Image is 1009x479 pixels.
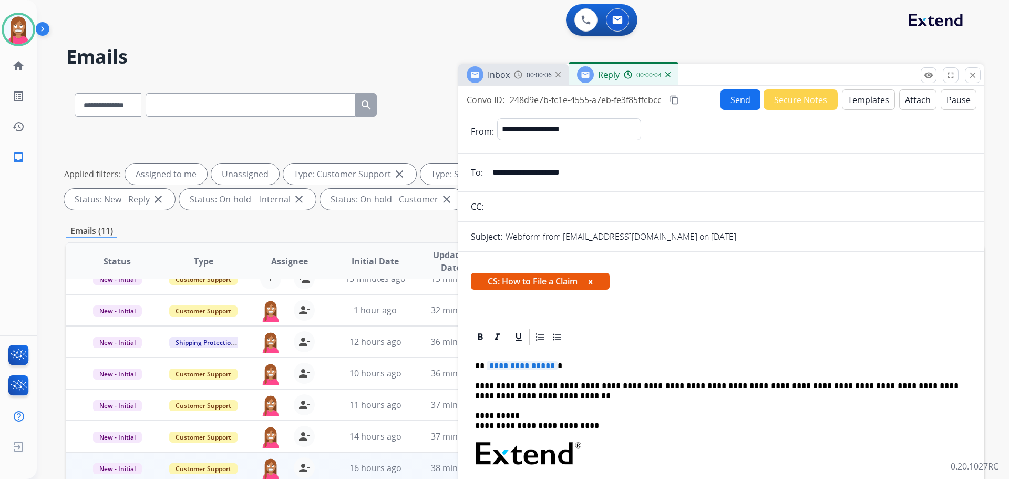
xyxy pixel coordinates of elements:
[352,255,399,268] span: Initial Date
[169,432,238,443] span: Customer Support
[720,89,760,110] button: Send
[349,399,401,411] span: 11 hours ago
[440,193,453,206] mat-icon: close
[12,120,25,133] mat-icon: history
[93,337,142,348] span: New - Initial
[104,255,131,268] span: Status
[152,193,164,206] mat-icon: close
[93,305,142,317] span: New - Initial
[968,70,977,80] mat-icon: close
[169,400,238,411] span: Customer Support
[506,230,736,243] p: Webform from [EMAIL_ADDRESS][DOMAIN_NAME] on [DATE]
[360,99,373,111] mat-icon: search
[471,125,494,138] p: From:
[420,164,558,185] div: Type: Shipping Protection
[527,71,552,79] span: 00:00:06
[93,400,142,411] span: New - Initial
[260,300,281,322] img: agent-avatar
[298,462,311,474] mat-icon: person_remove
[764,89,838,110] button: Secure Notes
[169,305,238,317] span: Customer Support
[467,94,504,106] p: Convo ID:
[66,225,117,238] p: Emails (11)
[951,460,998,473] p: 0.20.1027RC
[510,94,662,106] span: 248d9e7b-fc1e-4555-a7eb-fe3f85ffcbcc
[293,193,305,206] mat-icon: close
[12,59,25,72] mat-icon: home
[349,431,401,442] span: 14 hours ago
[489,329,505,345] div: Italic
[12,90,25,103] mat-icon: list_alt
[670,95,679,105] mat-icon: content_copy
[194,255,213,268] span: Type
[349,462,401,474] span: 16 hours ago
[471,273,610,290] span: CS: How to File a Claim
[298,335,311,348] mat-icon: person_remove
[532,329,548,345] div: Ordered List
[260,394,281,416] img: agent-avatar
[271,255,308,268] span: Assignee
[169,369,238,380] span: Customer Support
[125,164,207,185] div: Assigned to me
[924,70,933,80] mat-icon: remove_red_eye
[283,164,416,185] div: Type: Customer Support
[471,200,483,213] p: CC:
[946,70,955,80] mat-icon: fullscreen
[842,89,895,110] button: Templates
[260,363,281,385] img: agent-avatar
[636,71,662,79] span: 00:00:04
[431,368,492,379] span: 36 minutes ago
[431,336,492,348] span: 36 minutes ago
[64,168,121,180] p: Applied filters:
[471,230,502,243] p: Subject:
[472,329,488,345] div: Bold
[4,15,33,44] img: avatar
[431,304,492,316] span: 32 minutes ago
[393,168,406,180] mat-icon: close
[179,189,316,210] div: Status: On-hold – Internal
[169,337,241,348] span: Shipping Protection
[598,69,620,80] span: Reply
[488,69,510,80] span: Inbox
[431,399,492,411] span: 37 minutes ago
[427,249,475,274] span: Updated Date
[12,151,25,164] mat-icon: inbox
[298,399,311,411] mat-icon: person_remove
[298,304,311,317] mat-icon: person_remove
[588,275,593,288] button: x
[511,329,527,345] div: Underline
[899,89,936,110] button: Attach
[349,368,401,379] span: 10 hours ago
[941,89,976,110] button: Pause
[93,463,142,474] span: New - Initial
[93,369,142,380] span: New - Initial
[349,336,401,348] span: 12 hours ago
[66,46,984,67] h2: Emails
[260,426,281,448] img: agent-avatar
[549,329,565,345] div: Bullet List
[64,189,175,210] div: Status: New - Reply
[93,432,142,443] span: New - Initial
[298,367,311,380] mat-icon: person_remove
[431,431,492,442] span: 37 minutes ago
[471,166,483,179] p: To:
[320,189,464,210] div: Status: On-hold - Customer
[298,430,311,443] mat-icon: person_remove
[211,164,279,185] div: Unassigned
[431,462,492,474] span: 38 minutes ago
[354,304,397,316] span: 1 hour ago
[260,331,281,353] img: agent-avatar
[169,463,238,474] span: Customer Support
